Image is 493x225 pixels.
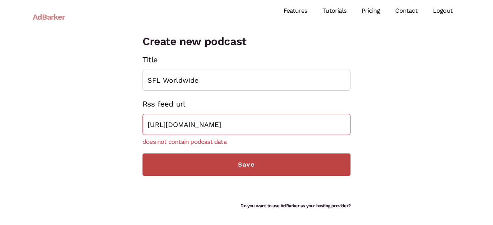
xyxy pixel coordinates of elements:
a: AdBarker [33,8,65,26]
h3: Create new podcast [143,34,350,50]
label: Title [143,53,158,67]
a: Do you want to use AdBarker as your hosting provider? [240,203,350,208]
div: does not contain podcast data [143,137,350,148]
label: Rss feed url [143,97,185,111]
input: Save [143,153,350,176]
